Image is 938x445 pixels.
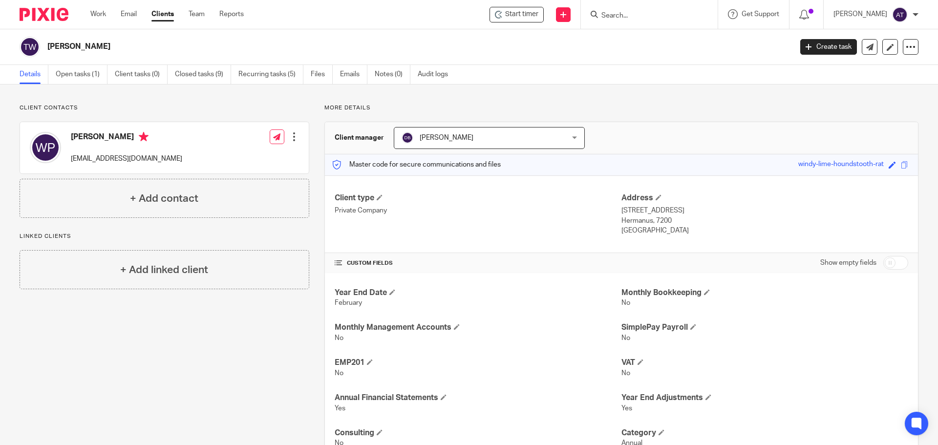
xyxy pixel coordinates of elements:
[621,370,630,377] span: No
[30,132,61,163] img: svg%3E
[335,370,343,377] span: No
[621,226,908,235] p: [GEOGRAPHIC_DATA]
[335,299,362,306] span: February
[621,335,630,341] span: No
[621,216,908,226] p: Hermanus, 7200
[121,9,137,19] a: Email
[20,104,309,112] p: Client contacts
[420,134,473,141] span: [PERSON_NAME]
[742,11,779,18] span: Get Support
[130,191,198,206] h4: + Add contact
[335,322,621,333] h4: Monthly Management Accounts
[335,405,345,412] span: Yes
[20,233,309,240] p: Linked clients
[238,65,303,84] a: Recurring tasks (5)
[335,428,621,438] h4: Consulting
[175,65,231,84] a: Closed tasks (9)
[335,193,621,203] h4: Client type
[621,405,632,412] span: Yes
[621,428,908,438] h4: Category
[335,206,621,215] p: Private Company
[621,299,630,306] span: No
[335,358,621,368] h4: EMP201
[56,65,107,84] a: Open tasks (1)
[375,65,410,84] a: Notes (0)
[71,132,182,144] h4: [PERSON_NAME]
[120,262,208,277] h4: + Add linked client
[418,65,455,84] a: Audit logs
[139,132,149,142] i: Primary
[47,42,638,52] h2: [PERSON_NAME]
[833,9,887,19] p: [PERSON_NAME]
[800,39,857,55] a: Create task
[621,206,908,215] p: [STREET_ADDRESS]
[115,65,168,84] a: Client tasks (0)
[324,104,918,112] p: More details
[335,133,384,143] h3: Client manager
[335,335,343,341] span: No
[798,159,884,170] div: windy-lime-houndstooth-rat
[621,393,908,403] h4: Year End Adjustments
[402,132,413,144] img: svg%3E
[335,393,621,403] h4: Annual Financial Statements
[90,9,106,19] a: Work
[189,9,205,19] a: Team
[335,259,621,267] h4: CUSTOM FIELDS
[219,9,244,19] a: Reports
[20,37,40,57] img: svg%3E
[311,65,333,84] a: Files
[820,258,876,268] label: Show empty fields
[151,9,174,19] a: Clients
[600,12,688,21] input: Search
[340,65,367,84] a: Emails
[505,9,538,20] span: Start timer
[332,160,501,170] p: Master code for secure communications and files
[490,7,544,22] div: Tagwad Ta Willberg
[71,154,182,164] p: [EMAIL_ADDRESS][DOMAIN_NAME]
[621,288,908,298] h4: Monthly Bookkeeping
[20,65,48,84] a: Details
[892,7,908,22] img: svg%3E
[335,288,621,298] h4: Year End Date
[20,8,68,21] img: Pixie
[621,193,908,203] h4: Address
[621,358,908,368] h4: VAT
[621,322,908,333] h4: SimplePay Payroll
